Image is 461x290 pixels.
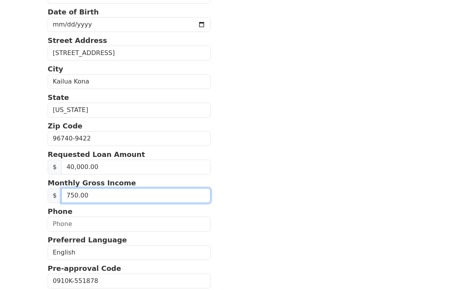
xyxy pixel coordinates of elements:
strong: Street Address [48,36,107,44]
input: Zip Code [48,131,211,146]
strong: City [48,65,63,73]
input: Street Address [48,46,211,60]
input: Requested Loan Amount [61,160,211,174]
input: Phone [48,217,211,231]
input: 0.00 [61,188,211,203]
p: Monthly Gross Income [48,178,211,188]
span: $ [48,160,62,174]
strong: Zip Code [48,122,82,130]
strong: Pre-approval Code [48,264,121,272]
strong: Date of Birth [48,8,99,16]
strong: Requested Loan Amount [48,150,145,158]
strong: Phone [48,207,72,215]
input: City [48,74,211,89]
strong: State [48,93,69,101]
strong: Preferred Language [48,236,127,244]
span: $ [48,188,62,203]
input: Pre-approval Code [48,274,211,288]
